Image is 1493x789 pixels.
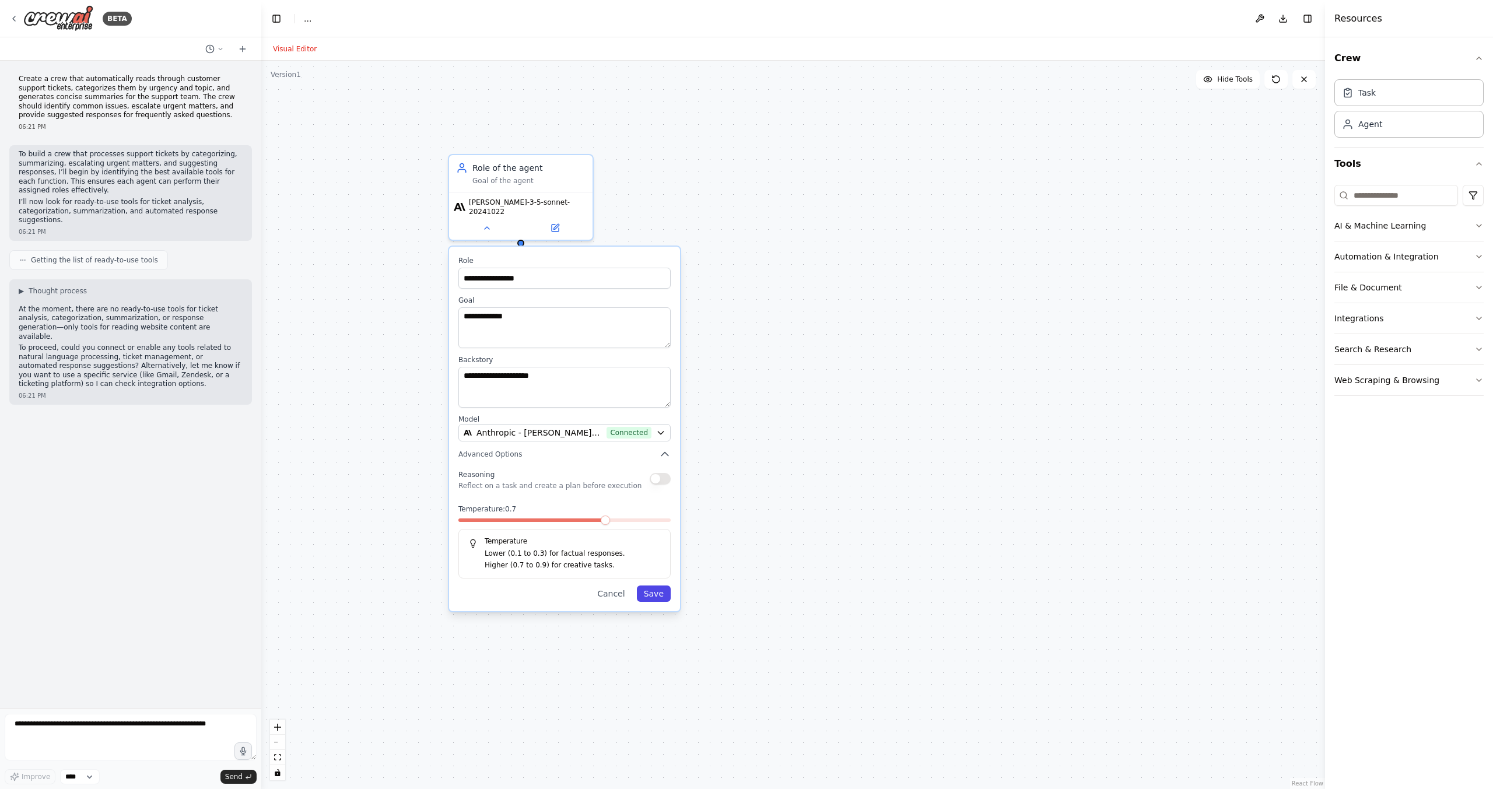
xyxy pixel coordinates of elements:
button: Integrations [1334,303,1484,334]
div: Tools [1334,180,1484,405]
div: Task [1358,87,1376,99]
button: Start a new chat [233,42,252,56]
label: Role [458,256,671,265]
div: Goal of the agent [472,176,586,185]
div: Crew [1334,75,1484,147]
label: Backstory [458,355,671,364]
span: Hide Tools [1217,75,1253,84]
button: fit view [270,750,285,765]
div: BETA [103,12,132,26]
button: Search & Research [1334,334,1484,364]
span: Send [225,772,243,781]
div: 06:21 PM [19,227,243,236]
button: Advanced Options [458,448,671,460]
button: zoom out [270,735,285,750]
button: Open in side panel [522,221,588,235]
span: Reasoning [458,471,495,479]
button: Anthropic - [PERSON_NAME]-3-5-sonnet-20241022 (Claudi)Connected [458,424,671,441]
button: File & Document [1334,272,1484,303]
span: ▶ [19,286,24,296]
button: zoom in [270,720,285,735]
p: Reflect on a task and create a plan before execution [458,481,642,490]
div: 06:21 PM [19,391,243,400]
div: Agent [1358,118,1382,130]
p: At the moment, there are no ready-to-use tools for ticket analysis, categorization, summarization... [19,305,243,341]
span: Improve [22,772,50,781]
img: Logo [23,5,93,31]
button: Hide left sidebar [268,10,285,27]
div: Role of the agentGoal of the agent[PERSON_NAME]-3-5-sonnet-20241022RoleGoal**** **** ***Backstory... [448,154,594,241]
button: Automation & Integration [1334,241,1484,272]
span: [PERSON_NAME]-3-5-sonnet-20241022 [469,198,588,216]
button: Switch to previous chat [201,42,229,56]
button: Crew [1334,42,1484,75]
label: Goal [458,296,671,305]
span: Advanced Options [458,450,522,459]
p: To proceed, could you connect or enable any tools related to natural language processing, ticket ... [19,343,243,389]
p: Create a crew that automatically reads through customer support tickets, categorizes them by urge... [19,75,243,120]
div: React Flow controls [270,720,285,780]
button: Save [637,585,671,602]
button: AI & Machine Learning [1334,211,1484,241]
button: Hide right sidebar [1299,10,1316,27]
button: toggle interactivity [270,765,285,780]
nav: breadcrumb [304,13,311,24]
button: Visual Editor [266,42,324,56]
div: Version 1 [271,70,301,79]
button: Click to speak your automation idea [234,742,252,760]
button: Web Scraping & Browsing [1334,365,1484,395]
p: Higher (0.7 to 0.9) for creative tasks. [485,560,661,571]
div: 06:21 PM [19,122,243,131]
span: ... [304,13,311,24]
label: Model [458,415,671,424]
button: Cancel [590,585,632,602]
span: Temperature: 0.7 [458,504,516,514]
span: Thought process [29,286,87,296]
button: Tools [1334,148,1484,180]
div: Role of the agent [472,162,586,174]
span: Getting the list of ready-to-use tools [31,255,158,265]
button: Hide Tools [1196,70,1260,89]
h4: Resources [1334,12,1382,26]
span: Anthropic - claude-3-5-sonnet-20241022 (Claudi) [476,427,602,439]
button: ▶Thought process [19,286,87,296]
p: To build a crew that processes support tickets by categorizing, summarizing, escalating urgent ma... [19,150,243,195]
p: I’ll now look for ready-to-use tools for ticket analysis, categorization, summarization, and auto... [19,198,243,225]
button: Improve [5,769,55,784]
span: Connected [607,427,651,439]
p: Lower (0.1 to 0.3) for factual responses. [485,548,661,560]
h5: Temperature [468,536,661,546]
button: Send [220,770,257,784]
a: React Flow attribution [1292,780,1323,787]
